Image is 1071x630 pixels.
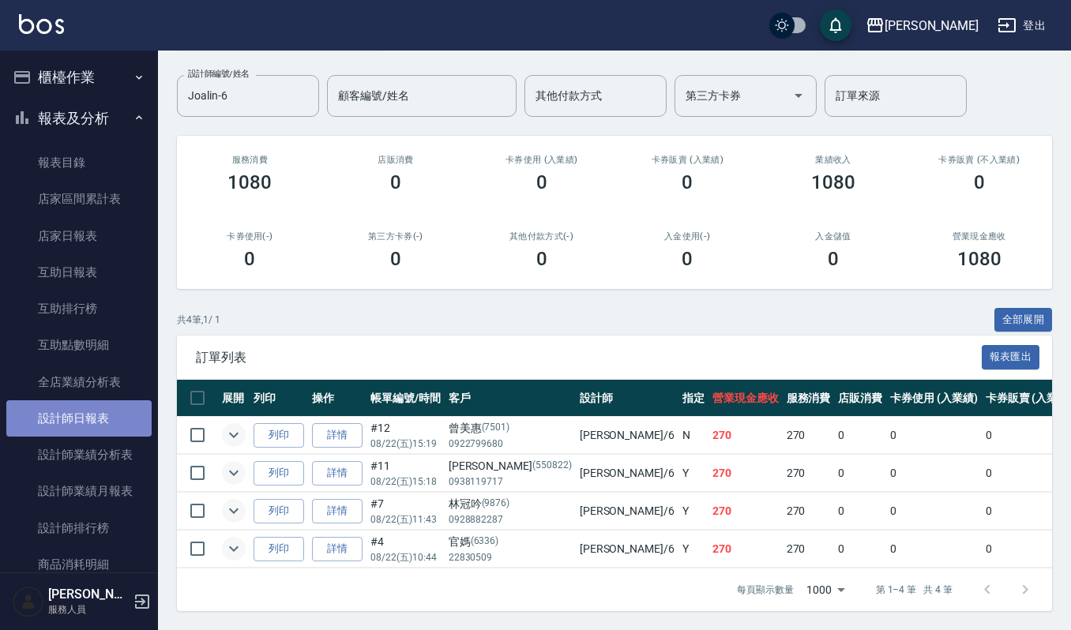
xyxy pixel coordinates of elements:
[222,537,246,561] button: expand row
[834,493,886,530] td: 0
[471,534,499,550] p: (6336)
[678,417,708,454] td: N
[6,327,152,363] a: 互助點數明細
[6,144,152,181] a: 報表目錄
[886,531,982,568] td: 0
[834,380,886,417] th: 店販消費
[783,493,835,530] td: 270
[536,171,547,193] h3: 0
[783,417,835,454] td: 270
[449,420,572,437] div: 曾美惠
[366,380,445,417] th: 帳單編號/時間
[222,461,246,485] button: expand row
[218,380,250,417] th: 展開
[312,499,363,523] a: 詳情
[13,586,44,617] img: Person
[449,534,572,550] div: 官媽
[196,350,982,366] span: 訂單列表
[678,455,708,492] td: Y
[482,420,510,437] p: (7501)
[780,155,888,165] h2: 業績收入
[254,499,304,523] button: 列印
[6,364,152,400] a: 全店業績分析表
[390,171,401,193] h3: 0
[6,473,152,509] a: 設計師業績月報表
[633,231,742,242] h2: 入金使用(-)
[370,474,441,489] p: 08/22 (五) 15:18
[487,155,596,165] h2: 卡券使用 (入業績)
[885,16,979,36] div: [PERSON_NAME]
[6,98,152,139] button: 報表及分析
[366,493,445,530] td: #7
[48,602,129,617] p: 服務人員
[708,531,783,568] td: 270
[576,380,678,417] th: 設計師
[370,437,441,451] p: 08/22 (五) 15:19
[250,380,308,417] th: 列印
[196,155,304,165] h3: 服務消費
[780,231,888,242] h2: 入金儲值
[449,458,572,474] div: [PERSON_NAME]
[366,417,445,454] td: #12
[811,171,855,193] h3: 1080
[6,546,152,583] a: 商品消耗明細
[783,455,835,492] td: 270
[222,499,246,523] button: expand row
[886,380,982,417] th: 卡券使用 (入業績)
[859,9,985,42] button: [PERSON_NAME]
[254,461,304,486] button: 列印
[449,474,572,489] p: 0938119717
[254,537,304,561] button: 列印
[820,9,851,41] button: save
[678,493,708,530] td: Y
[188,68,250,80] label: 設計師編號/姓名
[449,496,572,512] div: 林冠吟
[800,568,851,611] div: 1000
[222,423,246,447] button: expand row
[576,531,678,568] td: [PERSON_NAME] /6
[834,417,886,454] td: 0
[925,155,1033,165] h2: 卡券販賣 (不入業績)
[366,455,445,492] td: #11
[536,248,547,270] h3: 0
[974,171,985,193] h3: 0
[6,218,152,254] a: 店家日報表
[708,380,783,417] th: 營業現金應收
[312,461,363,486] a: 詳情
[177,313,220,327] p: 共 4 筆, 1 / 1
[783,380,835,417] th: 服務消費
[445,380,576,417] th: 客戶
[708,417,783,454] td: 270
[449,512,572,527] p: 0928882287
[532,458,572,474] p: (550822)
[786,83,811,108] button: Open
[994,308,1053,332] button: 全部展開
[48,587,129,602] h5: [PERSON_NAME]
[576,455,678,492] td: [PERSON_NAME] /6
[886,493,982,530] td: 0
[6,510,152,546] a: 設計師排行榜
[308,380,366,417] th: 操作
[487,231,596,242] h2: 其他付款方式(-)
[828,248,839,270] h3: 0
[254,423,304,448] button: 列印
[737,583,794,597] p: 每頁顯示數量
[449,550,572,564] p: 22830509
[244,248,255,270] h3: 0
[366,531,445,568] td: #4
[370,512,441,527] p: 08/22 (五) 11:43
[576,493,678,530] td: [PERSON_NAME] /6
[678,531,708,568] td: Y
[449,437,572,451] p: 0922799680
[6,291,152,327] a: 互助排行榜
[957,248,1001,270] h3: 1080
[876,583,953,597] p: 第 1–4 筆 共 4 筆
[708,455,783,492] td: 270
[982,349,1040,364] a: 報表匯出
[925,231,1033,242] h2: 營業現金應收
[482,496,510,512] p: (9876)
[370,550,441,564] p: 08/22 (五) 10:44
[886,455,982,492] td: 0
[886,417,982,454] td: 0
[834,455,886,492] td: 0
